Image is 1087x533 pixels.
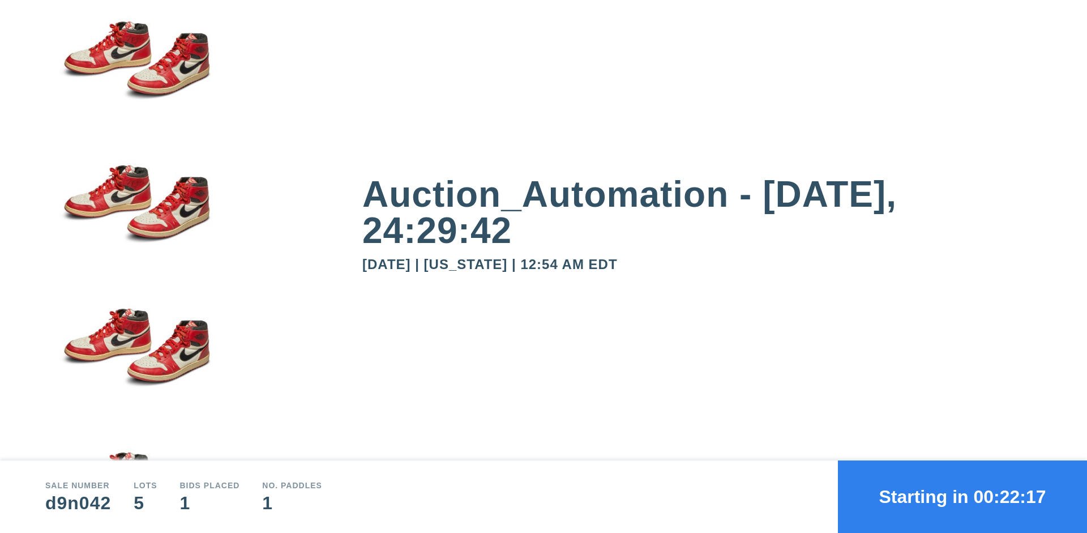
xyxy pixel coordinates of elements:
div: 1 [180,494,240,512]
button: Starting in 00:22:17 [838,460,1087,533]
div: Sale number [45,481,111,489]
div: Bids Placed [180,481,240,489]
div: Auction_Automation - [DATE], 24:29:42 [362,176,1042,249]
img: small [45,144,226,288]
img: small [45,1,226,145]
div: 1 [262,494,322,512]
div: Lots [134,481,157,489]
div: 5 [134,494,157,512]
div: No. Paddles [262,481,322,489]
img: small [45,288,226,432]
div: [DATE] | [US_STATE] | 12:54 AM EDT [362,258,1042,271]
div: d9n042 [45,494,111,512]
